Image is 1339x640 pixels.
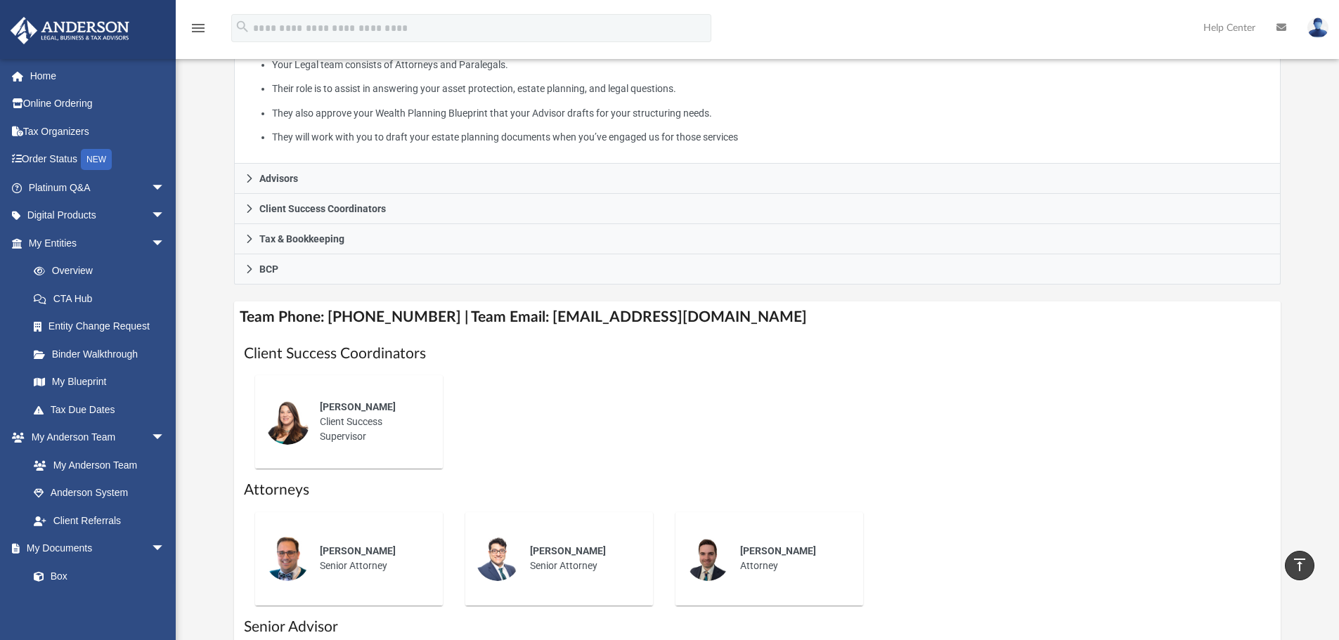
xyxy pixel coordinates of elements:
[10,535,179,563] a: My Documentsarrow_drop_down
[10,90,186,118] a: Online Ordering
[265,536,310,581] img: thumbnail
[235,19,250,34] i: search
[234,301,1281,333] h4: Team Phone: [PHONE_NUMBER] | Team Email: [EMAIL_ADDRESS][DOMAIN_NAME]
[244,480,1272,500] h1: Attorneys
[10,174,186,202] a: Platinum Q&Aarrow_drop_down
[20,285,186,313] a: CTA Hub
[265,400,310,445] img: thumbnail
[10,117,186,145] a: Tax Organizers
[6,17,134,44] img: Anderson Advisors Platinum Portal
[730,534,853,583] div: Attorney
[1285,551,1314,580] a: vertical_align_top
[259,234,344,244] span: Tax & Bookkeeping
[740,545,816,556] span: [PERSON_NAME]
[20,257,186,285] a: Overview
[10,145,186,174] a: Order StatusNEW
[20,562,172,590] a: Box
[151,424,179,452] span: arrow_drop_down
[234,22,1281,164] div: Attorneys & Paralegals
[81,149,112,170] div: NEW
[10,229,186,257] a: My Entitiesarrow_drop_down
[151,202,179,230] span: arrow_drop_down
[520,534,643,583] div: Senior Attorney
[20,368,179,396] a: My Blueprint
[20,313,186,341] a: Entity Change Request
[20,340,186,368] a: Binder Walkthrough
[530,545,606,556] span: [PERSON_NAME]
[259,204,386,214] span: Client Success Coordinators
[320,401,396,412] span: [PERSON_NAME]
[10,202,186,230] a: Digital Productsarrow_drop_down
[20,507,179,535] a: Client Referrals
[1291,556,1308,573] i: vertical_align_top
[259,264,278,274] span: BCP
[310,534,433,583] div: Senior Attorney
[1307,18,1328,38] img: User Pic
[20,451,172,479] a: My Anderson Team
[245,32,1271,146] p: What My Attorneys & Paralegals Do:
[244,344,1272,364] h1: Client Success Coordinators
[151,535,179,563] span: arrow_drop_down
[320,545,396,556] span: [PERSON_NAME]
[272,105,1270,122] li: They also approve your Wealth Planning Blueprint that your Advisor drafts for your structuring ne...
[190,27,207,37] a: menu
[234,194,1281,224] a: Client Success Coordinators
[272,56,1270,74] li: Your Legal team consists of Attorneys and Paralegals.
[272,80,1270,98] li: Their role is to assist in answering your asset protection, estate planning, and legal questions.
[190,20,207,37] i: menu
[244,617,1272,637] h1: Senior Advisor
[475,536,520,581] img: thumbnail
[151,229,179,258] span: arrow_drop_down
[234,164,1281,194] a: Advisors
[151,174,179,202] span: arrow_drop_down
[20,590,179,618] a: Meeting Minutes
[234,254,1281,285] a: BCP
[685,536,730,581] img: thumbnail
[259,174,298,183] span: Advisors
[272,129,1270,146] li: They will work with you to draft your estate planning documents when you’ve engaged us for those ...
[10,62,186,90] a: Home
[20,479,179,507] a: Anderson System
[234,224,1281,254] a: Tax & Bookkeeping
[310,390,433,454] div: Client Success Supervisor
[10,424,179,452] a: My Anderson Teamarrow_drop_down
[20,396,186,424] a: Tax Due Dates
